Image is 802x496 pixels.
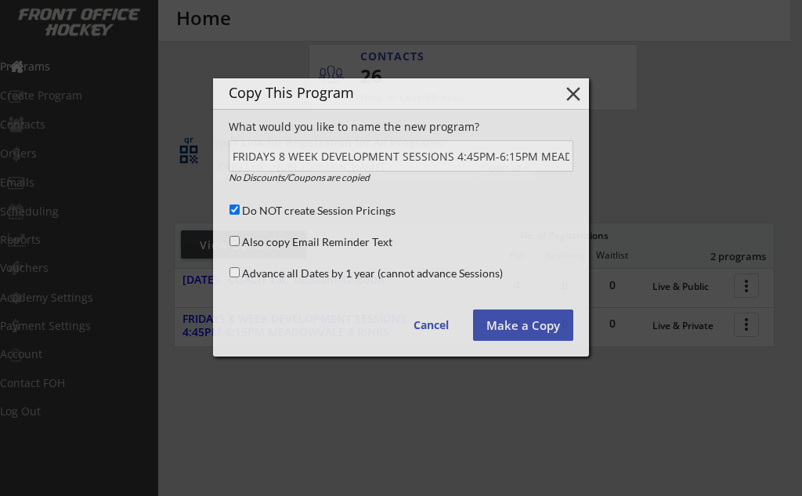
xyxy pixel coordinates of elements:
[229,173,460,183] div: No Discounts/Coupons are copied
[229,121,573,132] div: What would you like to name the new program?
[242,266,503,280] label: Advance all Dates by 1 year (cannot advance Sessions)
[242,235,392,248] label: Also copy Email Reminder Text
[229,85,537,100] div: Copy This Program
[398,310,464,341] button: Cancel
[562,82,585,106] button: close
[242,204,396,217] label: Do NOT create Session Pricings
[473,310,573,341] button: Make a Copy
